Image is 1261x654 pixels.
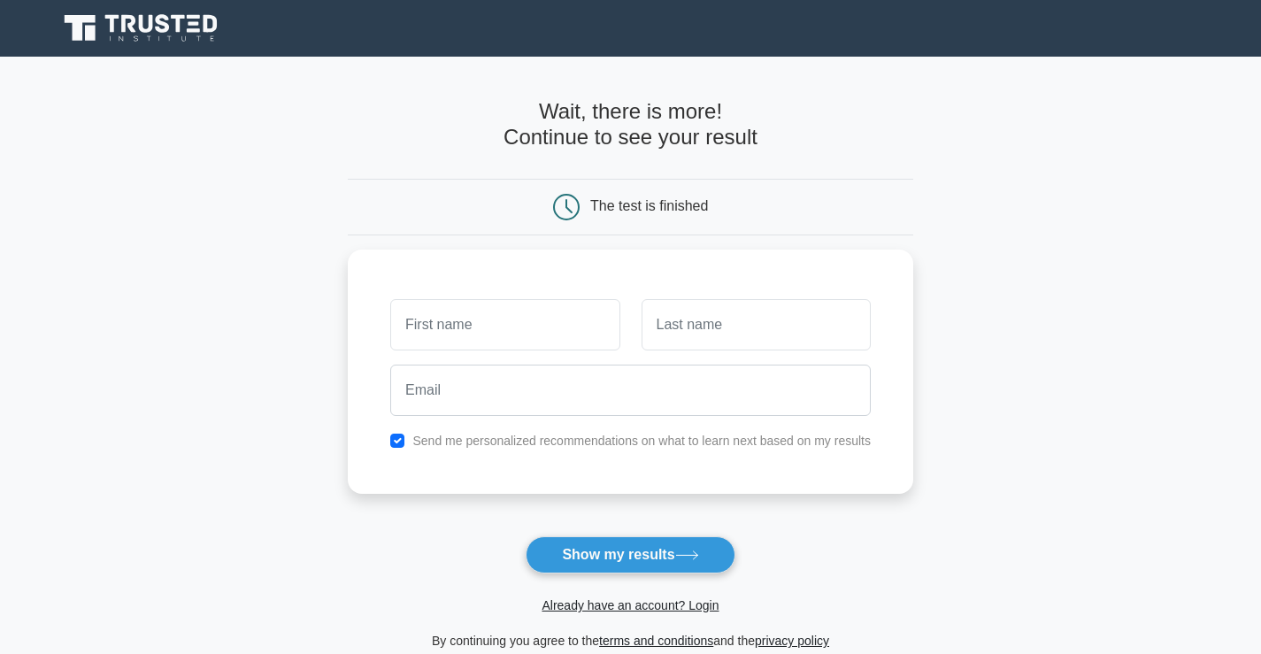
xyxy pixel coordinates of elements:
[526,536,734,573] button: Show my results
[412,434,871,448] label: Send me personalized recommendations on what to learn next based on my results
[542,598,719,612] a: Already have an account? Login
[590,198,708,213] div: The test is finished
[642,299,871,350] input: Last name
[599,634,713,648] a: terms and conditions
[348,99,913,150] h4: Wait, there is more! Continue to see your result
[337,630,924,651] div: By continuing you agree to the and the
[390,365,871,416] input: Email
[390,299,619,350] input: First name
[755,634,829,648] a: privacy policy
